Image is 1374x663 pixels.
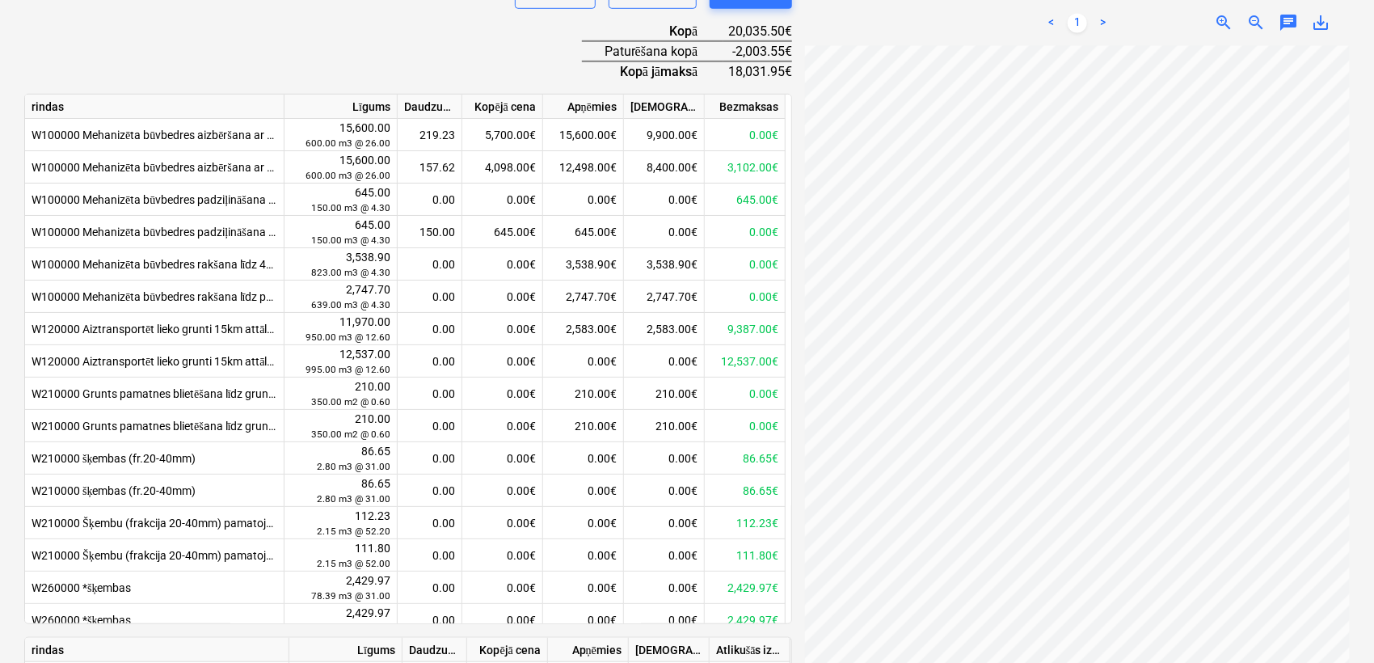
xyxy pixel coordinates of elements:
span: W260000 *šķembas [32,614,131,627]
div: 0.00 [398,572,462,604]
div: 645.00 [291,217,390,247]
div: 0.00€ [543,475,624,507]
div: 3,538.90€ [624,248,705,281]
div: 2,429.97 [291,606,390,636]
div: 4,098.00€ [462,151,543,184]
div: 0.00€ [543,507,624,539]
div: 645.00€ [705,184,786,216]
div: 112.23 [291,509,390,538]
span: save_alt [1311,13,1330,32]
div: 12,498.00€ [543,151,624,184]
div: 0.00€ [624,475,705,507]
div: 2,429.97€ [705,572,786,604]
small: 2.80 m3 @ 31.00 [317,493,390,505]
div: 645.00€ [462,216,543,248]
span: zoom_out [1246,13,1266,32]
span: zoom_in [1214,13,1233,32]
div: 0.00 [398,539,462,572]
span: W100000 Mehanizēta būvbedres aizbēršana ar tīro smilti vai malsmilti (100%), pēc betonēšanas un h... [32,161,788,174]
div: 0.00 [398,281,462,313]
div: 0.00€ [624,539,705,572]
div: 0.00 [398,507,462,539]
div: 12,537.00€ [705,345,786,378]
span: W260000 *šķembas [32,581,131,594]
span: W210000 Grunts pamatnes blietēšana līdz grunts sablīvējumam k=0,96 (ja vajag) [32,420,436,433]
div: 2,747.70€ [543,281,624,313]
span: W210000 šķembas (fr.20-40mm) [32,452,196,465]
small: 639.00 m3 @ 4.30 [311,299,390,310]
div: 210.00€ [543,378,624,410]
div: 0.00€ [462,475,543,507]
div: 0.00€ [705,119,786,151]
div: 9,387.00€ [705,313,786,345]
div: 18,031.95€ [723,61,792,81]
small: 823.00 m3 @ 4.30 [311,267,390,278]
div: 0.00€ [462,604,543,636]
small: 78.39 m3 @ 31.00 [311,623,390,634]
div: 0.00€ [624,345,705,378]
div: 0.00€ [462,313,543,345]
div: 2,583.00€ [543,313,624,345]
div: 0.00 [398,410,462,442]
div: 0.00€ [624,572,705,604]
div: 2,583.00€ [624,313,705,345]
div: Apņēmies [543,95,624,119]
div: Līgums [284,95,398,119]
div: 645.00 [291,185,390,215]
small: 950.00 m3 @ 12.60 [306,331,390,343]
div: 0.00€ [705,378,786,410]
div: 0.00 [398,345,462,378]
div: 86.65 [291,444,390,474]
div: 86.65 [291,476,390,506]
div: 2,429.97€ [705,604,786,636]
div: 0.00€ [462,281,543,313]
div: Bezmaksas [705,95,786,119]
small: 78.39 m3 @ 31.00 [311,590,390,602]
div: 0.00 [398,442,462,475]
span: W100000 Mehanizēta būvbedres aizbēršana ar tīro smilti (30%), pēc betonēšanas un hidroizolācijas ... [32,129,717,141]
div: 150.00 [398,216,462,248]
div: 0.00€ [705,216,786,248]
span: W100000 Mehanizēta būvbedres rakšana līdz projekta atzīmei [32,290,340,303]
div: 0.00€ [543,345,624,378]
div: 0.00€ [462,248,543,281]
a: Next page [1094,13,1113,32]
span: W210000 Šķembu (frakcija 20-40mm) pamatojuma izveidošana 150 mm biezumā, ieskaitot blietēšanu [32,549,537,562]
div: 2,429.97 [291,573,390,603]
div: 0.00 [398,184,462,216]
div: 9,900.00€ [624,119,705,151]
div: 0.00€ [462,345,543,378]
div: 0.00€ [624,184,705,216]
small: 2.80 m3 @ 31.00 [317,461,390,472]
div: 112.23€ [705,507,786,539]
div: Chat Widget [1293,585,1374,663]
div: 3,538.90€ [543,248,624,281]
div: Apņēmies [548,638,629,662]
div: 0.00 [398,604,462,636]
span: W120000 Aiztransportēt lieko grunti 15km attālumā [32,323,289,336]
div: 20,035.50€ [723,22,792,41]
div: 0.00 [398,313,462,345]
span: W210000 Šķembu (frakcija 20-40mm) pamatojuma izveidošana 150 mm biezumā, ieskaitot blietēšanu [32,517,537,530]
div: 86.65€ [705,442,786,475]
div: Daudzums [398,95,462,119]
div: 86.65€ [705,475,786,507]
div: 219.23 [398,119,462,151]
div: 210.00 [291,379,390,409]
div: 0.00€ [705,248,786,281]
div: 210.00€ [624,378,705,410]
div: 210.00€ [624,410,705,442]
div: 15,600.00€ [543,119,624,151]
small: 150.00 m3 @ 4.30 [311,234,390,246]
div: 0.00€ [543,442,624,475]
div: 3,102.00€ [705,151,786,184]
div: 0.00€ [462,539,543,572]
div: Kopējā cena [467,638,548,662]
span: W210000 šķembas (fr.20-40mm) [32,484,196,497]
div: [DEMOGRAPHIC_DATA] izmaksas [624,95,705,119]
div: [DEMOGRAPHIC_DATA] izmaksas [629,638,710,662]
div: 0.00€ [462,507,543,539]
small: 600.00 m3 @ 26.00 [306,137,390,149]
div: 11,970.00 [291,315,390,344]
span: chat [1279,13,1298,32]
